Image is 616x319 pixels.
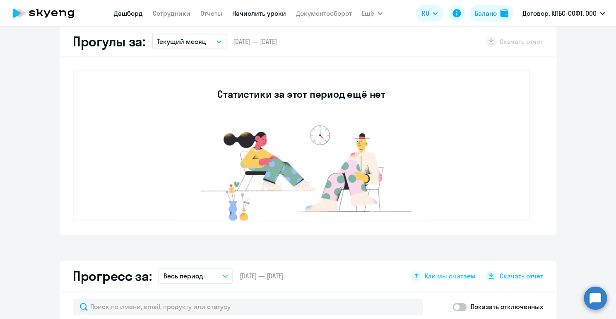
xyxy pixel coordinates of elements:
p: Показать отключенных [471,302,543,312]
p: Договор, КПБС-СОФТ, ООО [522,8,597,18]
span: Ещё [362,8,374,18]
span: RU [422,8,429,18]
span: [DATE] — [DATE] [239,271,283,280]
p: Весь период [163,271,203,281]
button: Балансbalance [470,5,513,22]
button: Договор, КПБС-СОФТ, ООО [518,3,609,23]
span: [DATE] — [DATE] [233,37,277,46]
h3: Статистики за этот период ещё нет [217,87,385,101]
h2: Прогресс за: [73,268,152,284]
h2: Прогулы за: [73,33,145,50]
p: Текущий месяц [157,36,206,46]
a: Отчеты [200,9,222,17]
input: Поиск по имени, email, продукту или статусу [73,298,423,315]
img: balance [500,9,508,17]
button: Текущий месяц [152,34,226,49]
button: Ещё [362,5,383,22]
span: Как мы считаем [425,271,476,280]
a: Начислить уроки [232,9,286,17]
a: Сотрудники [153,9,190,17]
button: RU [416,5,443,22]
span: Скачать отчет [500,271,543,280]
a: Дашборд [114,9,143,17]
div: Баланс [475,8,497,18]
button: Весь период [158,268,233,284]
a: Документооборот [296,9,352,17]
img: no-data [177,121,426,220]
